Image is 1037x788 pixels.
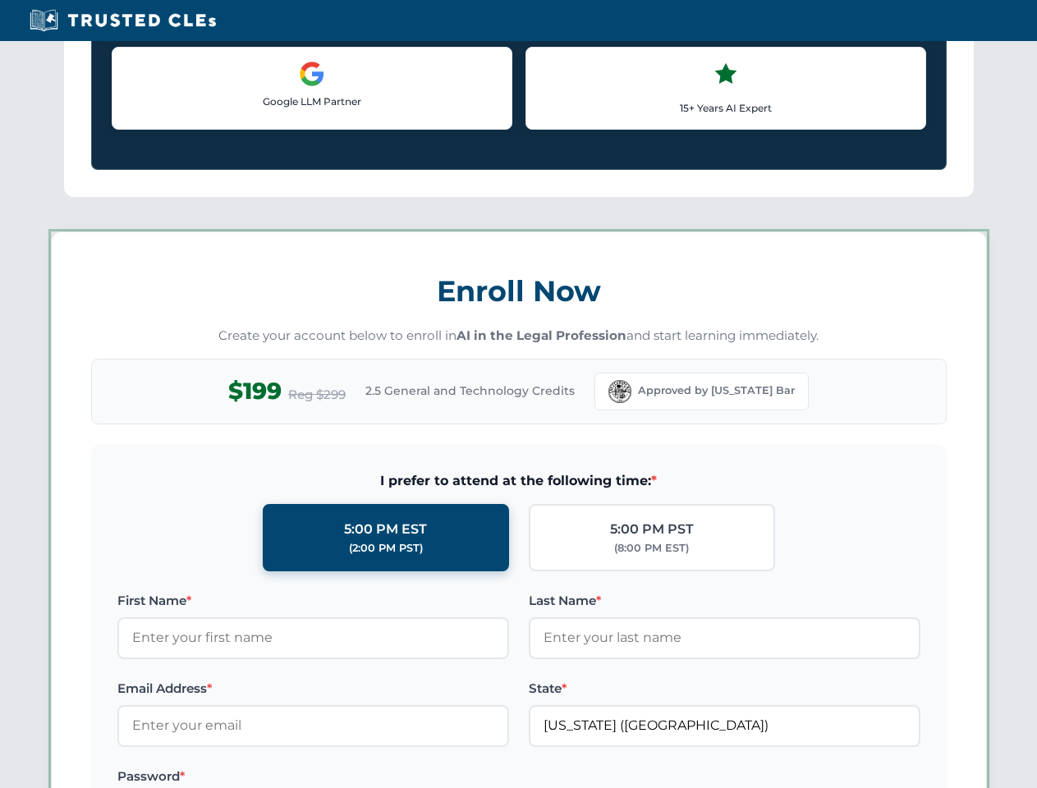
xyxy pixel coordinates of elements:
strong: AI in the Legal Profession [457,328,626,343]
img: Florida Bar [608,380,631,403]
label: Last Name [529,591,920,611]
label: Password [117,767,509,786]
input: Florida (FL) [529,705,920,746]
label: Email Address [117,679,509,699]
p: Google LLM Partner [126,94,498,109]
span: 2.5 General and Technology Credits [365,382,575,400]
input: Enter your email [117,705,509,746]
p: Create your account below to enroll in and start learning immediately. [91,327,947,346]
label: First Name [117,591,509,611]
img: Trusted CLEs [25,8,221,33]
input: Enter your first name [117,617,509,658]
span: $199 [228,373,282,410]
div: 5:00 PM PST [610,519,694,540]
div: 5:00 PM EST [344,519,427,540]
span: Approved by [US_STATE] Bar [638,383,795,399]
div: (8:00 PM EST) [614,540,689,557]
span: I prefer to attend at the following time: [117,470,920,492]
input: Enter your last name [529,617,920,658]
span: Reg $299 [288,385,346,405]
h3: Enroll Now [91,265,947,317]
p: 15+ Years AI Expert [539,100,912,116]
label: State [529,679,920,699]
div: (2:00 PM PST) [349,540,423,557]
img: Google [299,61,325,87]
